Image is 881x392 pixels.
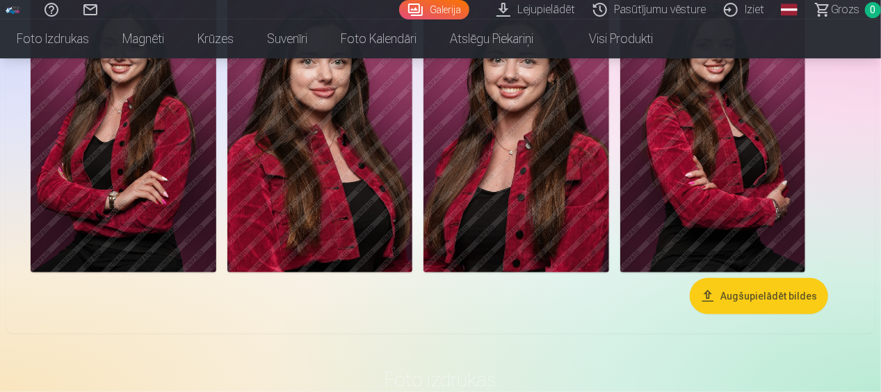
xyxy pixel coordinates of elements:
a: Visi produkti [550,19,670,58]
span: 0 [865,2,881,18]
a: Atslēgu piekariņi [433,19,550,58]
a: Suvenīri [250,19,324,58]
span: Grozs [831,1,859,18]
a: Magnēti [106,19,181,58]
img: /fa1 [6,6,21,14]
a: Foto kalendāri [324,19,433,58]
button: Augšupielādēt bildes [690,278,828,314]
h3: Foto izdrukas [35,367,847,392]
a: Krūzes [181,19,250,58]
